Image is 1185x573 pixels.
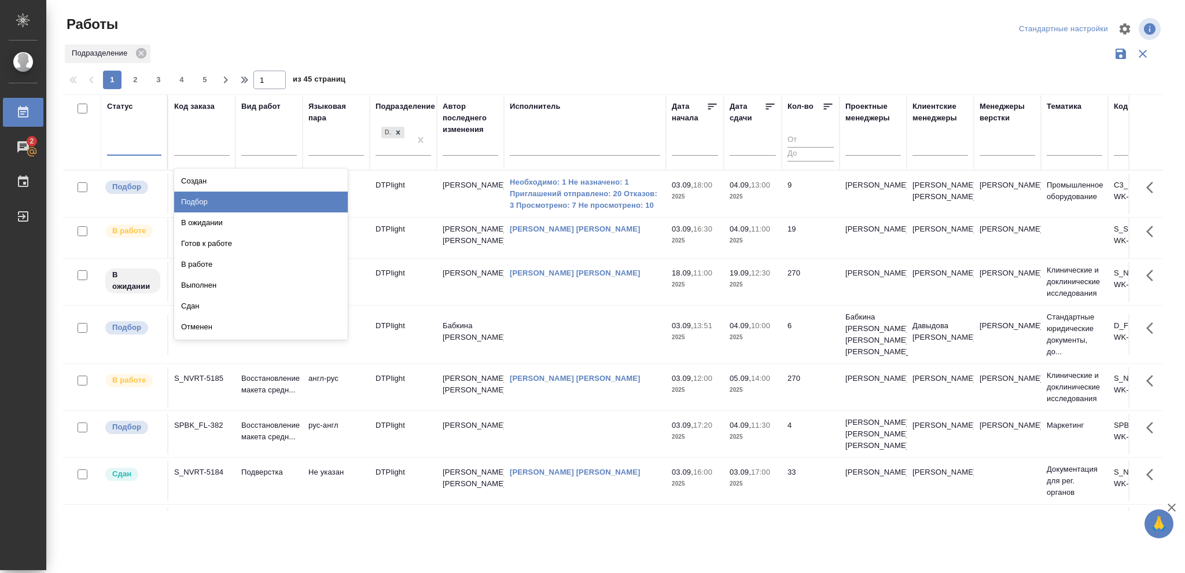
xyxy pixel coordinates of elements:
[730,181,751,189] p: 04.09,
[730,225,751,233] p: 04.09,
[437,508,504,548] td: [PERSON_NAME] [PERSON_NAME]
[907,174,974,214] td: [PERSON_NAME] [PERSON_NAME]
[1047,420,1102,431] p: Маркетинг
[196,74,214,86] span: 5
[1016,20,1111,38] div: split button
[693,421,712,429] p: 17:20
[672,374,693,383] p: 03.09,
[65,45,150,63] div: Подразделение
[907,314,974,355] td: Давыдова [PERSON_NAME]
[174,373,230,384] div: S_NVRT-5185
[751,421,770,429] p: 11:30
[672,332,718,343] p: 2025
[174,254,348,275] div: В работе
[693,181,712,189] p: 18:00
[376,101,435,112] div: Подразделение
[730,321,751,330] p: 04.09,
[196,71,214,89] button: 5
[293,72,345,89] span: из 45 страниц
[907,508,974,548] td: [PERSON_NAME]
[1139,174,1167,201] button: Здесь прячутся важные кнопки
[107,101,133,112] div: Статус
[730,468,751,476] p: 03.09,
[443,101,498,135] div: Автор последнего изменения
[907,262,974,302] td: [PERSON_NAME]
[1139,262,1167,289] button: Здесь прячутся важные кнопки
[510,225,641,233] a: [PERSON_NAME] [PERSON_NAME]
[730,374,751,383] p: 05.09,
[840,174,907,214] td: [PERSON_NAME]
[787,101,814,112] div: Кол-во
[370,508,437,548] td: DTPlight
[693,374,712,383] p: 12:00
[840,367,907,407] td: [PERSON_NAME]
[1139,461,1167,488] button: Здесь прячутся важные кнопки
[381,127,392,139] div: DTPlight
[782,367,840,407] td: 270
[1132,43,1154,65] button: Сбросить фильтры
[980,179,1035,191] p: [PERSON_NAME]
[126,71,145,89] button: 2
[751,468,770,476] p: 17:00
[126,74,145,86] span: 2
[437,262,504,302] td: [PERSON_NAME]
[782,414,840,454] td: 4
[1110,43,1132,65] button: Сохранить фильтры
[672,235,718,247] p: 2025
[104,373,161,388] div: Исполнитель выполняет работу
[112,181,141,193] p: Подбор
[1139,508,1167,535] button: Здесь прячутся важные кнопки
[751,181,770,189] p: 13:00
[980,101,1035,124] div: Менеджеры верстки
[782,174,840,214] td: 9
[730,431,776,443] p: 2025
[980,223,1035,235] p: [PERSON_NAME]
[308,101,364,124] div: Языковая пара
[174,275,348,296] div: Выполнен
[510,269,641,277] a: [PERSON_NAME] [PERSON_NAME]
[782,262,840,302] td: 270
[1047,101,1081,112] div: Тематика
[64,15,118,34] span: Работы
[672,101,706,124] div: Дата начала
[370,262,437,302] td: DTPlight
[437,218,504,258] td: [PERSON_NAME] [PERSON_NAME]
[112,225,146,237] p: В работе
[174,171,348,192] div: Создан
[370,218,437,258] td: DTPlight
[510,177,660,211] a: Необходимо: 1 Не назначено: 1 Приглашений отправлено: 20 Отказов: 3 Просмотрено: 7 Не просмотрено...
[437,414,504,454] td: [PERSON_NAME]
[1144,509,1173,538] button: 🙏
[370,367,437,407] td: DTPlight
[1108,461,1175,501] td: S_NVRT-5184-WK-009
[23,135,41,147] span: 2
[730,384,776,396] p: 2025
[672,269,693,277] p: 18.09,
[174,296,348,317] div: Сдан
[730,421,751,429] p: 04.09,
[104,179,161,195] div: Можно подбирать исполнителей
[174,192,348,212] div: Подбор
[112,468,131,480] p: Сдан
[693,321,712,330] p: 13:51
[787,147,834,161] input: До
[104,320,161,336] div: Можно подбирать исполнителей
[174,212,348,233] div: В ожидании
[672,478,718,490] p: 2025
[149,74,168,86] span: 3
[1139,314,1167,342] button: Здесь прячутся важные кнопки
[1108,508,1175,548] td: S_NVRT-5184-WK-006
[751,269,770,277] p: 12:30
[112,421,141,433] p: Подбор
[174,317,348,337] div: Отменен
[303,508,370,548] td: Не указан
[437,367,504,407] td: [PERSON_NAME] [PERSON_NAME]
[303,461,370,501] td: Не указан
[380,126,406,140] div: DTPlight
[782,461,840,501] td: 33
[241,467,297,478] p: Подверстка
[1139,18,1163,40] span: Посмотреть информацию
[787,133,834,148] input: От
[3,133,43,161] a: 2
[1047,370,1102,405] p: Клинические и доклинические исследования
